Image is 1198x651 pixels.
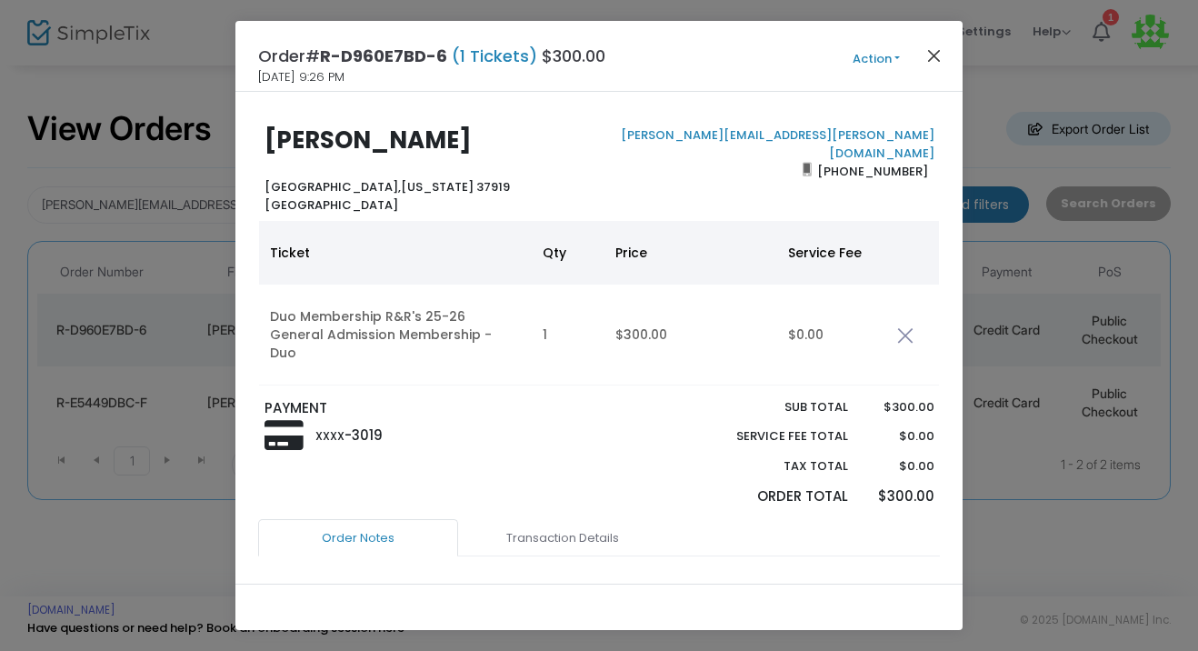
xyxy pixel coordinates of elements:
a: Order Notes [258,519,458,557]
th: Ticket [259,221,532,285]
p: $300.00 [865,486,933,507]
p: Order Total [694,486,848,507]
img: cross.png [897,327,913,344]
p: PAYMENT [265,398,591,419]
button: Close [923,44,946,67]
th: Qty [532,221,604,285]
p: Sub total [694,398,848,416]
a: Transaction Details [463,519,663,557]
button: Action [822,49,931,69]
span: [PHONE_NUMBER] [812,156,934,185]
span: (1 Tickets) [447,45,542,67]
b: [US_STATE] 37919 [GEOGRAPHIC_DATA] [265,178,510,214]
span: [GEOGRAPHIC_DATA], [265,178,401,195]
th: Service Fee [777,221,886,285]
p: $0.00 [865,457,933,476]
div: Data table [259,221,939,386]
h4: Order# $300.00 [258,44,605,68]
p: Tax Total [694,457,848,476]
b: [PERSON_NAME] [265,124,472,156]
span: R-D960E7BD-6 [320,45,447,67]
th: Price [604,221,777,285]
td: $300.00 [604,285,777,386]
td: $0.00 [777,285,886,386]
p: Service Fee Total [694,427,848,446]
td: 1 [532,285,604,386]
span: -3019 [344,426,383,445]
p: $0.00 [865,427,933,446]
span: [DATE] 9:26 PM [258,68,344,86]
p: $300.00 [865,398,933,416]
a: [PERSON_NAME][EMAIL_ADDRESS][PERSON_NAME][DOMAIN_NAME] [617,126,934,162]
td: Duo Membership R&R's 25-26 General Admission Membership - Duo [259,285,532,386]
span: XXXX [315,428,344,444]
